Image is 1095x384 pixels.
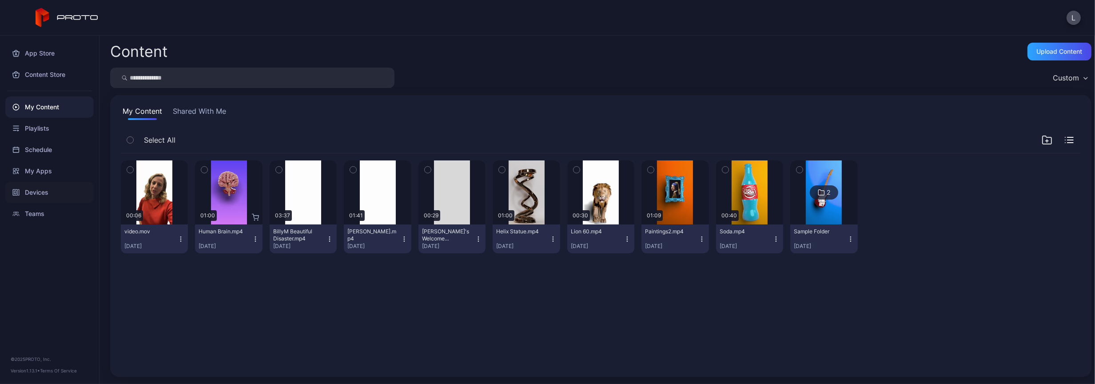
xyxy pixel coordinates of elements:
div: [DATE] [794,243,847,250]
div: Sample Folder [794,228,843,235]
div: [DATE] [422,243,475,250]
button: Sample Folder[DATE] [790,224,857,253]
a: My Apps [5,160,94,182]
button: Paintings2.mp4[DATE] [641,224,709,253]
a: Teams [5,203,94,224]
div: [DATE] [124,243,177,250]
button: [PERSON_NAME].mp4[DATE] [344,224,411,253]
button: My Content [121,106,164,120]
a: Schedule [5,139,94,160]
button: Custom [1048,68,1091,88]
a: App Store [5,43,94,64]
a: My Content [5,96,94,118]
div: Lion 60.mp4 [571,228,620,235]
button: Upload Content [1027,43,1091,60]
div: [DATE] [571,243,624,250]
div: © 2025 PROTO, Inc. [11,356,88,363]
div: Paintings2.mp4 [645,228,694,235]
div: David's Welcome Video.mp4 [422,228,471,242]
button: BillyM Beautiful Disaster.mp4[DATE] [270,224,337,253]
button: L [1067,11,1081,25]
div: [DATE] [273,243,326,250]
div: [DATE] [496,243,549,250]
div: BillyM Beautiful Disaster.mp4 [273,228,322,242]
div: Content [110,44,167,59]
button: Helix Statue.mp4[DATE] [493,224,560,253]
button: Shared With Me [171,106,228,120]
div: 2 [827,188,830,196]
div: [DATE] [720,243,772,250]
div: [DATE] [199,243,251,250]
div: [DATE] [645,243,698,250]
div: Human Brain.mp4 [199,228,247,235]
div: Custom [1053,73,1079,82]
button: Soda.mp4[DATE] [716,224,783,253]
div: [DATE] [347,243,400,250]
button: video.mov[DATE] [121,224,188,253]
button: Human Brain.mp4[DATE] [195,224,262,253]
button: [PERSON_NAME]'s Welcome Video.mp4[DATE] [418,224,486,253]
div: video.mov [124,228,173,235]
div: BillyM Silhouette.mp4 [347,228,396,242]
div: Helix Statue.mp4 [496,228,545,235]
div: Soda.mp4 [720,228,768,235]
a: Devices [5,182,94,203]
span: Select All [144,135,175,145]
span: Version 1.13.1 • [11,368,40,373]
a: Playlists [5,118,94,139]
a: Content Store [5,64,94,85]
a: Terms Of Service [40,368,77,373]
div: Upload Content [1037,48,1083,55]
button: Lion 60.mp4[DATE] [567,224,634,253]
